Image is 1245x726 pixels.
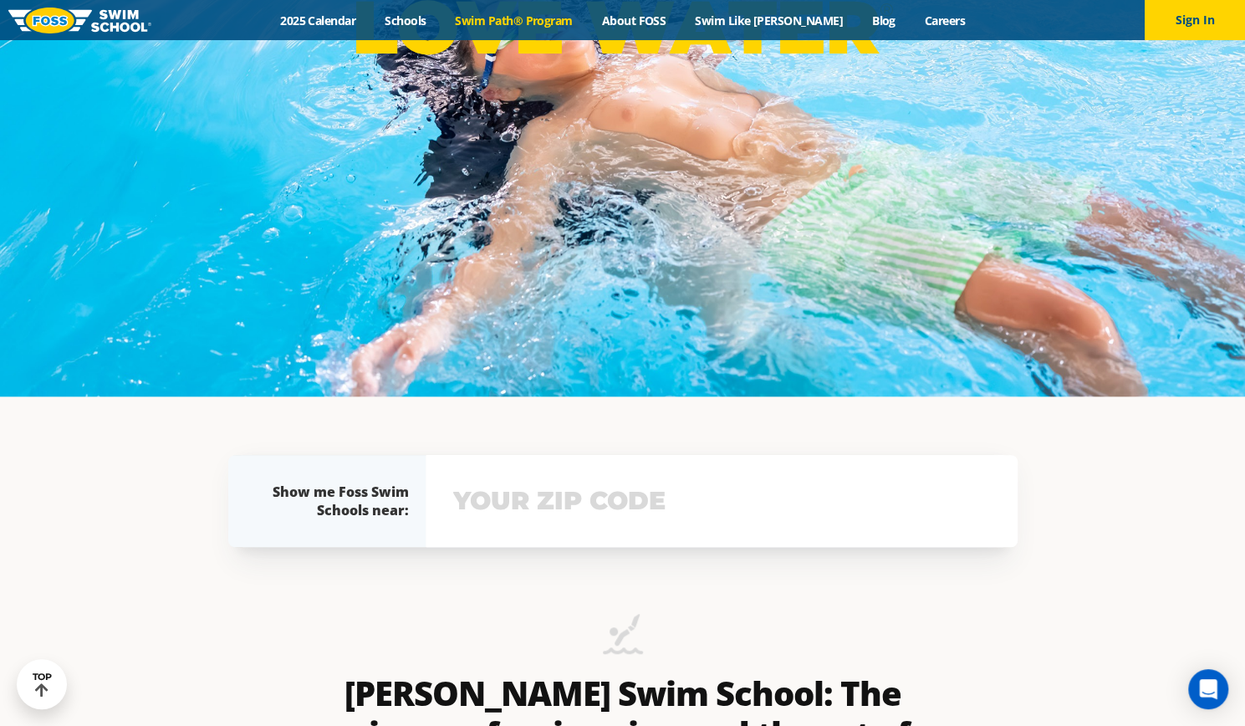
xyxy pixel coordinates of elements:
[1188,669,1228,709] div: Open Intercom Messenger
[262,483,409,519] div: Show me Foss Swim Schools near:
[681,13,858,28] a: Swim Like [PERSON_NAME]
[370,13,441,28] a: Schools
[33,672,52,698] div: TOP
[441,13,587,28] a: Swim Path® Program
[8,8,151,33] img: FOSS Swim School Logo
[910,13,979,28] a: Careers
[857,13,910,28] a: Blog
[603,614,643,665] img: icon-swimming-diving-2.png
[449,477,994,525] input: YOUR ZIP CODE
[266,13,370,28] a: 2025 Calendar
[587,13,681,28] a: About FOSS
